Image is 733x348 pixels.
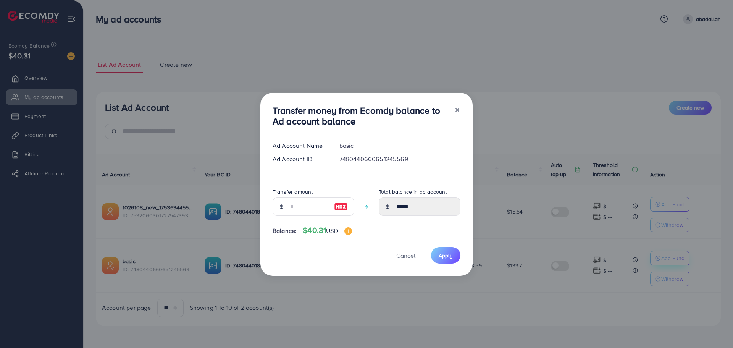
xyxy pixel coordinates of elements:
[303,226,352,235] h4: $40.31
[273,188,313,196] label: Transfer amount
[701,314,727,342] iframe: Chat
[326,227,338,235] span: USD
[273,105,448,127] h3: Transfer money from Ecomdy balance to Ad account balance
[273,227,297,235] span: Balance:
[334,202,348,211] img: image
[333,141,467,150] div: basic
[439,252,453,259] span: Apply
[387,247,425,264] button: Cancel
[431,247,460,264] button: Apply
[379,188,447,196] label: Total balance in ad account
[396,251,415,260] span: Cancel
[344,227,352,235] img: image
[266,155,333,163] div: Ad Account ID
[333,155,467,163] div: 7480440660651245569
[266,141,333,150] div: Ad Account Name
